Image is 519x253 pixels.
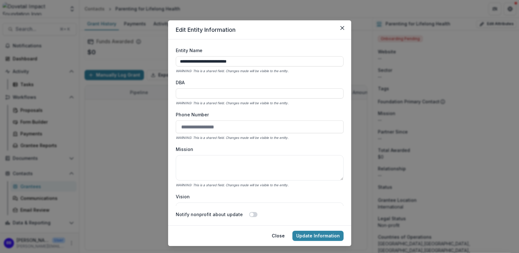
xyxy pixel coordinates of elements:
[176,136,289,140] i: WARNING: This is a shared field. Changes made will be visible to the entity.
[176,69,289,73] i: WARNING: This is a shared field. Changes made will be visible to the entity.
[176,183,289,187] i: WARNING: This is a shared field. Changes made will be visible to the entity.
[168,20,351,39] header: Edit Entity Information
[176,47,340,54] label: Entity Name
[176,193,340,200] label: Vision
[176,111,340,118] label: Phone Number
[176,79,340,86] label: DBA
[292,231,344,241] button: Update Information
[176,211,243,218] label: Notify nonprofit about update
[176,146,340,153] label: Mission
[337,23,347,33] button: Close
[268,231,289,241] button: Close
[176,101,289,105] i: WARNING: This is a shared field. Changes made will be visible to the entity.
